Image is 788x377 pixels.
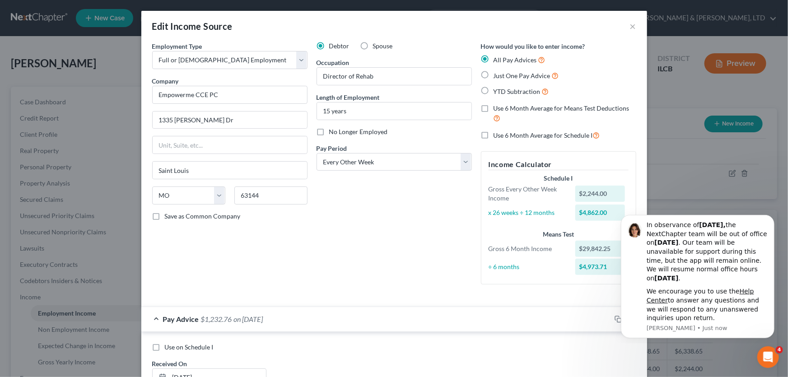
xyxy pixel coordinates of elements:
input: Search company by name... [152,86,308,104]
span: No Longer Employed [329,128,388,135]
label: Occupation [317,58,350,67]
div: $4,973.71 [575,259,625,275]
div: x 26 weeks ÷ 12 months [484,208,571,217]
span: Received On [152,360,187,368]
input: ex: 2 years [317,102,471,120]
span: Use on Schedule I [165,343,214,351]
div: Edit Income Source [152,20,233,33]
span: Just One Pay Advice [494,72,550,79]
span: on [DATE] [234,315,263,323]
span: $1,232.76 [201,315,232,323]
input: Unit, Suite, etc... [153,136,307,154]
span: Use 6 Month Average for Schedule I [494,131,593,139]
div: Gross Every Other Week Income [484,185,571,203]
input: Enter zip... [234,186,308,205]
span: Use 6 Month Average for Means Test Deductions [494,104,629,112]
iframe: Intercom live chat [757,346,779,368]
div: $29,842.25 [575,241,625,257]
iframe: Intercom notifications message [607,207,788,344]
input: -- [317,68,471,85]
input: Enter city... [153,162,307,179]
span: YTD Subtraction [494,88,541,95]
span: Spouse [373,42,393,50]
span: Pay Period [317,144,347,152]
button: × [630,21,636,32]
input: Enter address... [153,112,307,129]
label: Length of Employment [317,93,380,102]
div: Schedule I [489,174,629,183]
span: Pay Advice [163,315,199,323]
span: Debtor [329,42,350,50]
h5: Income Calculator [489,159,629,170]
div: $2,244.00 [575,186,625,202]
span: Employment Type [152,42,202,50]
div: Gross 6 Month Income [484,244,571,253]
div: Means Test [489,230,629,239]
span: Company [152,77,179,85]
label: How would you like to enter income? [481,42,585,51]
div: $4,862.00 [575,205,625,221]
span: 4 [776,346,783,354]
span: Save as Common Company [165,212,241,220]
span: All Pay Advices [494,56,537,64]
div: ÷ 6 months [484,262,571,271]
